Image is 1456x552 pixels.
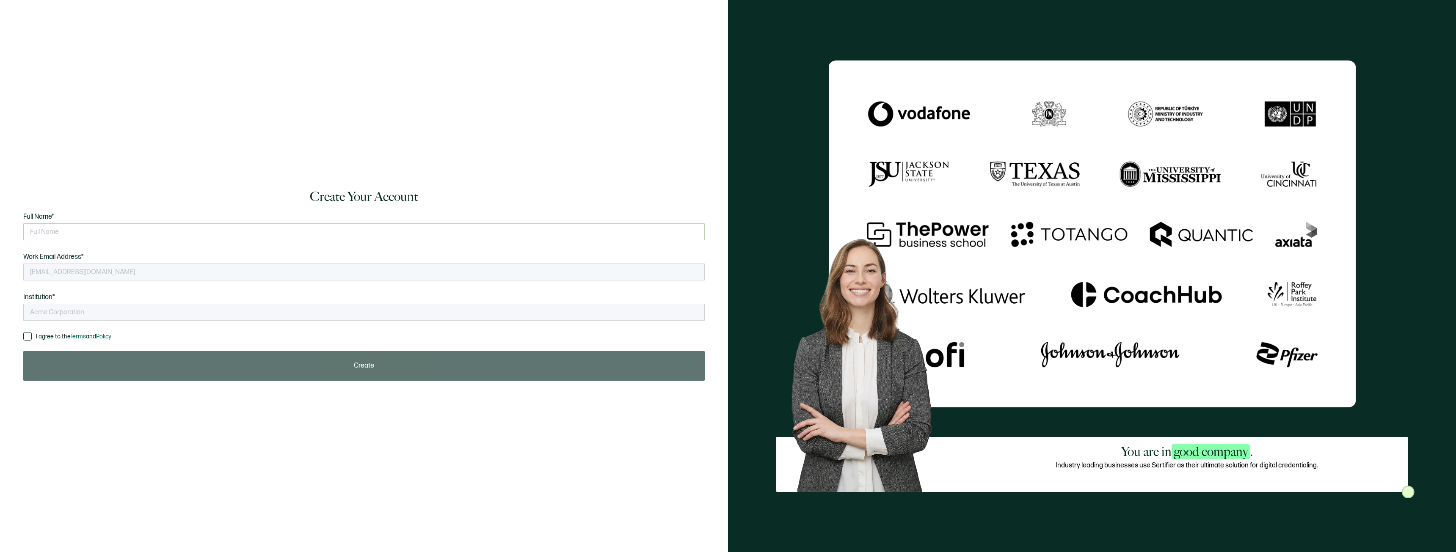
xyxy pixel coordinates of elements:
span: Create [354,363,374,369]
span: good company [1172,444,1250,459]
input: Enter your work email address [23,264,705,280]
img: Sertifier Login - You are in <span class="strong-h">good company</span>. [829,60,1356,407]
span: Full Name* [23,213,54,221]
button: Create [23,351,705,381]
span: I agree to the and [36,333,111,340]
h2: You are in . [1121,443,1253,460]
img: Sertifier Login - You are in <span class="strong-h">good company</span>. Hero [776,226,965,492]
a: Terms [70,333,86,340]
img: Sertifier Login [1402,486,1415,498]
p: Industry leading businesses use Sertifier as their ultimate solution for digital credentialing. [1056,460,1318,471]
span: Institution* [23,293,55,301]
input: Acme Corporation [23,304,705,321]
span: Work Email Address* [23,252,84,262]
a: Policy [96,333,111,340]
h1: Create Your Account [310,188,418,205]
input: Full Name [23,223,705,240]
